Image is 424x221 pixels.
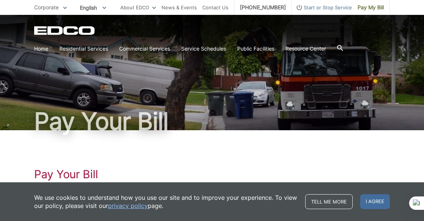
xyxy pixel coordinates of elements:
[358,3,384,12] span: Pay My Bill
[119,45,170,53] a: Commercial Services
[360,194,390,209] span: I agree
[34,167,390,181] h1: Pay Your Bill
[59,45,108,53] a: Residential Services
[286,45,326,53] a: Resource Center
[34,45,48,53] a: Home
[202,3,228,12] a: Contact Us
[108,202,148,210] a: privacy policy
[162,3,197,12] a: News & Events
[34,26,96,35] a: EDCD logo. Return to the homepage.
[34,109,390,133] h1: Pay Your Bill
[237,45,274,53] a: Public Facilities
[305,194,353,209] a: Tell me more
[181,45,226,53] a: Service Schedules
[34,4,59,10] span: Corporate
[120,3,156,12] a: About EDCO
[74,1,112,14] span: English
[34,193,298,210] p: We use cookies to understand how you use our site and to improve your experience. To view our pol...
